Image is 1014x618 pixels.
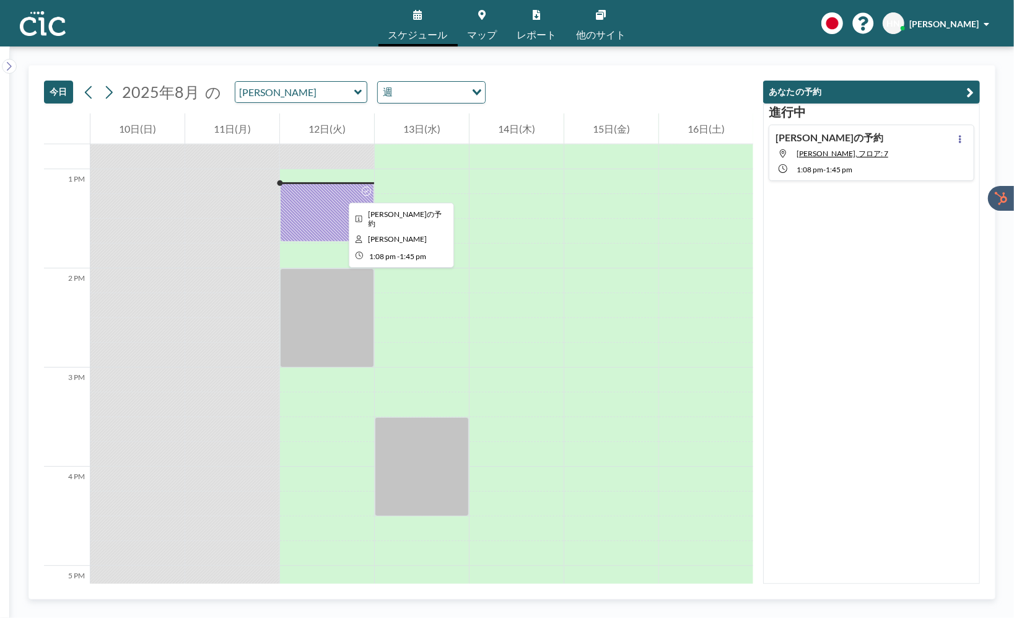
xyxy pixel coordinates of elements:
div: 10日(日) [90,113,185,144]
span: [PERSON_NAME] [909,19,979,29]
div: 11日(月) [185,113,279,144]
span: の [206,82,222,102]
span: 1:08 PM [369,252,396,261]
span: 1:08 PM [797,165,823,174]
span: レポート [517,30,557,40]
div: 3 PM [44,368,90,467]
div: 15日(金) [564,113,658,144]
div: Search for option [378,82,485,103]
div: 13日(水) [375,113,469,144]
span: 1:45 PM [400,252,426,261]
span: 1:45 PM [826,165,852,174]
input: Search for option [396,84,465,100]
span: Hazuki さんの予約 [369,210,442,228]
span: 週 [380,84,395,100]
div: 4 PM [44,467,90,566]
div: 12日(火) [280,113,374,144]
div: 1 PM [44,169,90,268]
span: - [823,165,826,174]
button: あなたの予約 [763,81,980,104]
h3: 進行中 [769,104,974,120]
span: Yuki, フロア: 7 [797,149,888,158]
span: - [397,252,400,261]
span: スケジュール [388,30,448,40]
button: 今日 [44,81,73,104]
span: 2025年8月 [122,82,199,101]
span: HN [887,18,901,29]
h4: [PERSON_NAME]の予約 [776,131,883,144]
div: 2 PM [44,268,90,368]
div: 14日(木) [470,113,564,144]
div: 16日(土) [659,113,753,144]
span: Hazuki Nakano [369,234,427,244]
span: 他のサイト [577,30,626,40]
span: マップ [468,30,497,40]
img: organization-logo [20,11,66,36]
input: Yuki [235,82,354,102]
